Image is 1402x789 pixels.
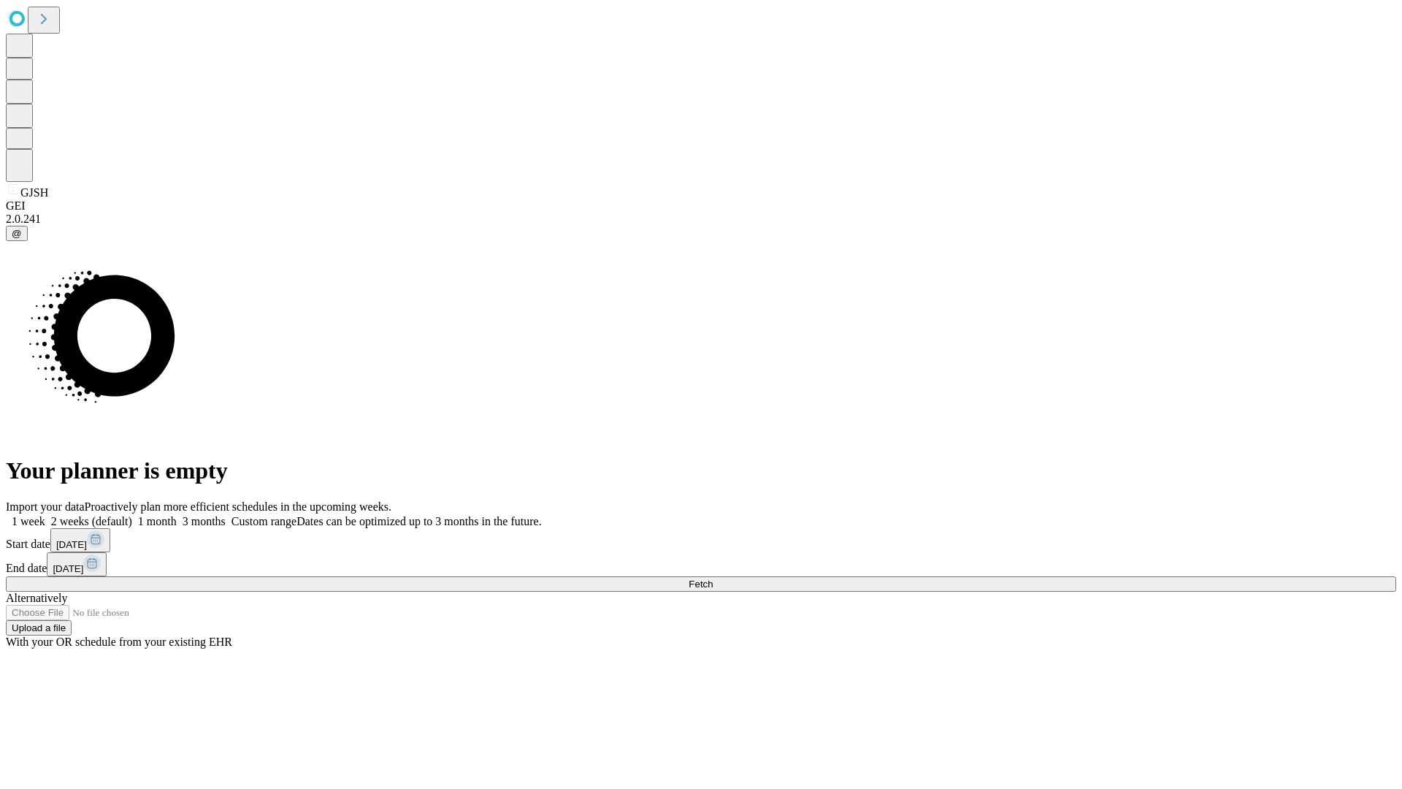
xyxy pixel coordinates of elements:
span: Fetch [689,579,713,590]
span: 1 week [12,515,45,527]
span: [DATE] [56,539,87,550]
span: GJSH [20,186,48,199]
div: Start date [6,528,1396,552]
span: With your OR schedule from your existing EHR [6,636,232,648]
span: @ [12,228,22,239]
span: Custom range [231,515,296,527]
h1: Your planner is empty [6,457,1396,484]
div: 2.0.241 [6,213,1396,226]
span: Proactively plan more efficient schedules in the upcoming weeks. [85,500,391,513]
span: Alternatively [6,592,67,604]
div: GEI [6,199,1396,213]
button: [DATE] [47,552,107,576]
button: Fetch [6,576,1396,592]
span: 3 months [183,515,226,527]
button: [DATE] [50,528,110,552]
span: 2 weeks (default) [51,515,132,527]
span: Import your data [6,500,85,513]
span: [DATE] [53,563,83,574]
span: 1 month [138,515,177,527]
div: End date [6,552,1396,576]
button: Upload a file [6,620,72,636]
button: @ [6,226,28,241]
span: Dates can be optimized up to 3 months in the future. [296,515,541,527]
